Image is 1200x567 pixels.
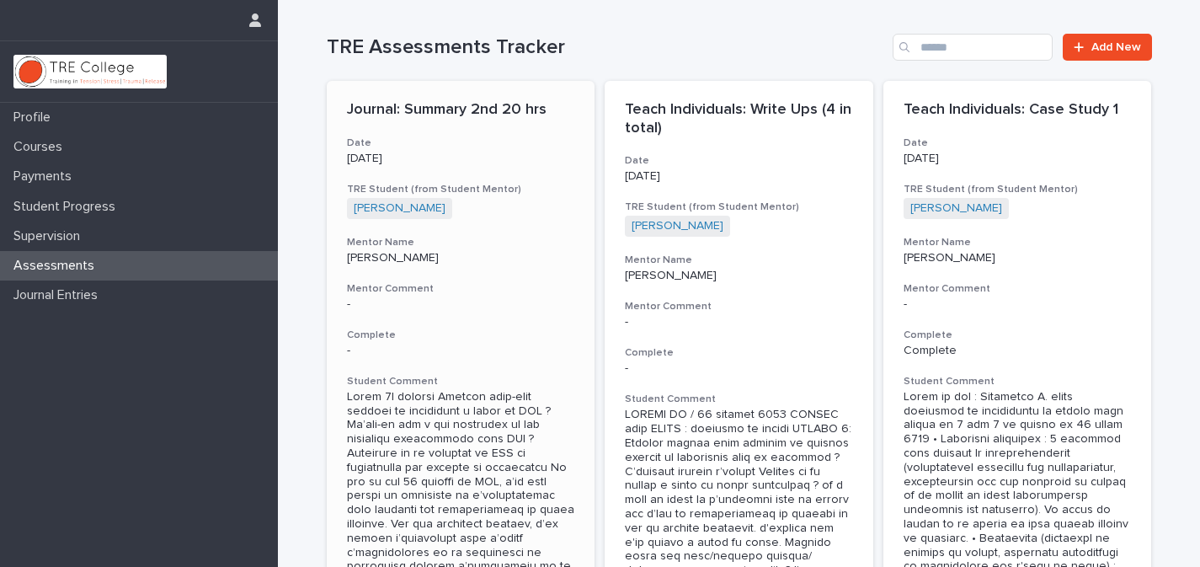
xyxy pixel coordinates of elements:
h3: Complete [347,329,575,342]
h3: TRE Student (from Student Mentor) [625,201,853,214]
h3: Mentor Name [625,254,853,267]
p: Profile [7,110,64,126]
h3: Student Comment [904,375,1132,388]
p: Teach Individuals: Case Study 1 [904,101,1132,120]
div: - [347,297,575,312]
a: [PERSON_NAME] [632,219,723,233]
h3: Date [625,154,853,168]
h3: Date [904,136,1132,150]
a: [PERSON_NAME] [354,201,445,216]
p: [DATE] [904,152,1132,166]
p: [PERSON_NAME] [347,251,575,265]
p: Courses [7,139,76,155]
h3: Mentor Name [347,236,575,249]
p: [DATE] [625,169,853,184]
h3: Mentor Comment [347,282,575,296]
p: Journal: Summary 2nd 20 hrs [347,101,575,120]
p: Student Progress [7,199,129,215]
div: - [904,297,1132,312]
h3: Complete [904,329,1132,342]
span: Add New [1091,41,1141,53]
h3: TRE Student (from Student Mentor) [904,183,1132,196]
img: L01RLPSrRaOWR30Oqb5K [13,55,167,88]
h3: Mentor Name [904,236,1132,249]
p: [DATE] [347,152,575,166]
p: Supervision [7,228,93,244]
h3: Mentor Comment [625,300,853,313]
p: - [347,344,575,358]
h3: Mentor Comment [904,282,1132,296]
p: Journal Entries [7,287,111,303]
a: [PERSON_NAME] [910,201,1002,216]
div: - [625,315,853,329]
p: Complete [904,344,1132,358]
p: Payments [7,168,85,185]
h3: TRE Student (from Student Mentor) [347,183,575,196]
h3: Student Comment [625,393,853,406]
p: [PERSON_NAME] [625,269,853,283]
h3: Student Comment [347,375,575,388]
p: Assessments [7,258,108,274]
a: Add New [1063,34,1151,61]
h3: Date [347,136,575,150]
h3: Complete [625,346,853,360]
p: - [625,361,853,376]
h1: TRE Assessments Tracker [327,35,887,60]
p: [PERSON_NAME] [904,251,1132,265]
p: Teach Individuals: Write Ups (4 in total) [625,101,853,137]
input: Search [893,34,1053,61]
